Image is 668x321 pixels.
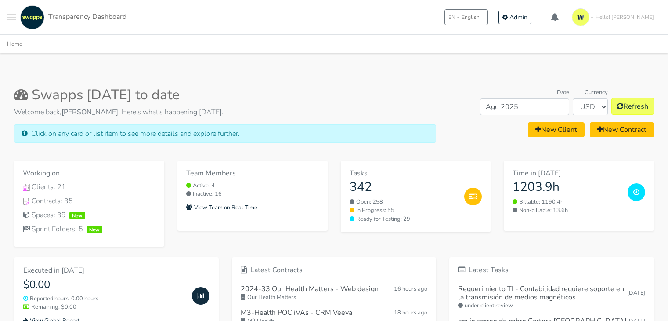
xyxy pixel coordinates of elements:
[350,180,458,195] h3: 342
[350,169,458,194] a: Tasks 342
[177,160,328,231] a: Team Members Active: 4 Inactive: 16 View Team on Real Time
[350,169,458,178] h6: Tasks
[14,107,436,117] p: Welcome back, . Here's what's happening [DATE].
[23,196,155,206] div: Contracts: 35
[14,124,436,143] div: Click on any card or list item to see more details and explore further.
[23,198,30,205] img: Contracts Icon
[241,285,379,293] h6: 2024-33 Our Health Matters - Web design
[23,303,185,311] small: Remaining: $0.00
[23,184,30,191] img: Clients Icon
[23,224,155,234] a: Sprint Folders: 5New
[23,266,185,275] h6: Executed in [DATE]
[23,196,155,206] a: Contracts IconContracts: 35
[23,278,185,291] h4: $0.00
[186,204,257,212] small: View Team on Real Time
[241,266,428,274] h6: Latest Contracts
[23,169,155,178] h6: Working on
[23,182,155,192] div: Clients: 21
[513,198,621,206] small: Billable: 1190.4h
[18,5,126,29] a: Transparency Dashboard
[528,122,585,137] a: New Client
[394,285,427,293] span: Aug 27, 2025 17:43
[458,285,627,302] h6: Requerimiento TI - Contabilidad requiere soporte en la transmisión de medios magnéticos
[513,169,621,178] h6: Time in [DATE]
[7,40,22,48] a: Home
[241,293,428,302] small: Our Health Matters
[14,87,436,103] h2: Swapps [DATE] to date
[504,160,654,231] a: Time in [DATE] 1203.9h Billable: 1190.4h Non-billable: 13.6h
[87,226,102,233] span: New
[23,295,185,303] small: Reported hours: 0.00 hours
[186,182,319,190] small: Active: 4
[23,210,155,220] a: Spaces: 39New
[627,289,645,297] small: [DATE]
[350,198,458,206] a: Open: 258
[241,309,352,317] h6: M3-Health POC iVAs - CRM Veeva
[350,206,458,215] a: In Progress: 55
[350,215,458,223] a: Ready for Testing: 29
[611,98,654,115] button: Refresh
[186,190,319,198] small: Inactive: 16
[48,12,126,22] span: Transparency Dashboard
[69,212,85,219] span: New
[394,309,427,317] span: Aug 27, 2025 16:11
[458,281,645,314] a: Requerimiento TI - Contabilidad requiere soporte en la transmisión de medios magnéticos [DATE] un...
[557,88,569,97] label: Date
[23,224,155,234] div: Sprint Folders: 5
[462,13,480,21] span: English
[513,206,621,215] small: Non-billable: 13.6h
[186,169,319,178] h6: Team Members
[444,9,488,25] button: ENEnglish
[23,210,155,220] div: Spaces: 39
[509,13,527,22] span: Admin
[23,182,155,192] a: Clients IconClients: 21
[596,13,654,21] span: Hello! [PERSON_NAME]
[585,88,608,97] label: Currency
[61,107,118,117] strong: [PERSON_NAME]
[513,180,621,195] h3: 1203.9h
[7,5,16,29] button: Toggle navigation menu
[20,5,44,29] img: swapps-linkedin-v2.jpg
[241,281,428,305] a: 2024-33 Our Health Matters - Web design 16 hours ago Our Health Matters
[568,5,661,29] a: Hello! [PERSON_NAME]
[590,122,654,137] a: New Contract
[458,302,645,310] small: under client review
[458,266,645,274] h6: Latest Tasks
[498,11,531,24] a: Admin
[572,8,589,26] img: isotipo-3-3e143c57.png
